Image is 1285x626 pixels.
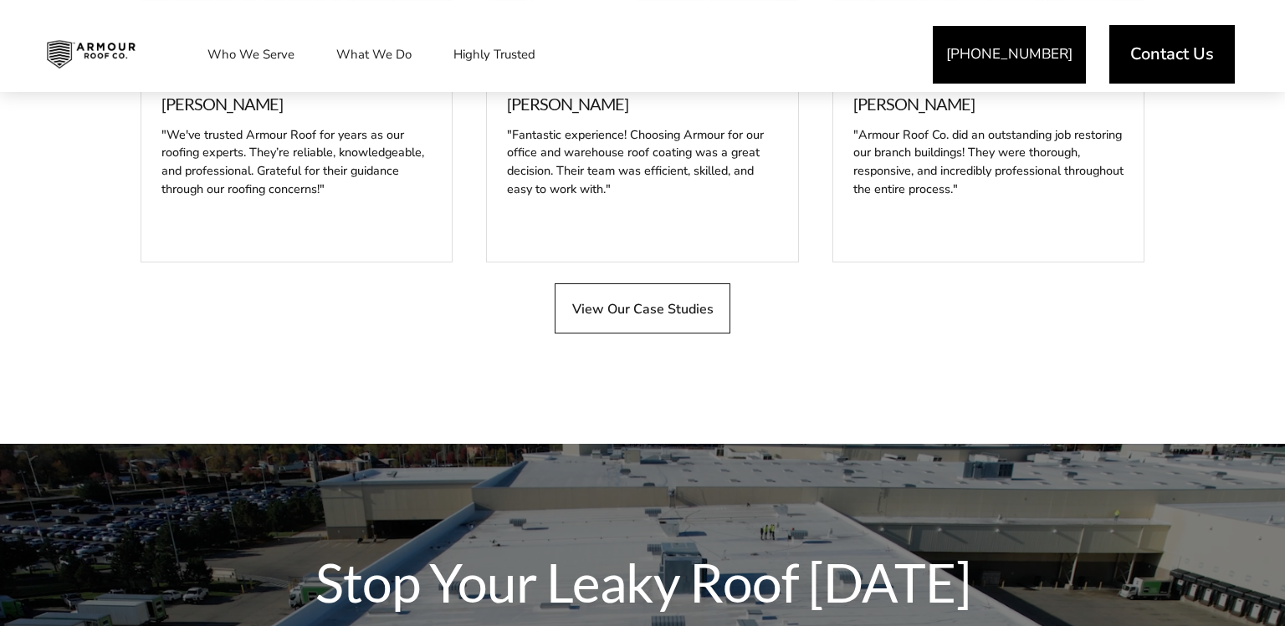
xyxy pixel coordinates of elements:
[853,116,1124,198] div: "Armour Roof Co. did an outstanding job restoring our branch buildings! They were thorough, respo...
[555,283,730,333] a: View Our Case Studies
[33,33,149,75] img: Industrial and Commercial Roofing Company | Armour Roof Co.
[1109,25,1235,84] a: Contact Us
[320,33,428,75] a: What We Do
[853,91,1124,116] span: [PERSON_NAME]
[191,33,311,75] a: Who We Serve
[141,551,1144,615] span: Stop Your Leaky Roof [DATE]
[507,91,777,116] span: [PERSON_NAME]
[933,26,1086,84] a: [PHONE_NUMBER]
[161,91,432,116] span: [PERSON_NAME]
[507,116,777,198] div: "Fantastic experience! Choosing Armour for our office and warehouse roof coating was a great deci...
[437,33,552,75] a: Highly Trusted
[161,116,432,198] div: "We've trusted Armour Roof for years as our roofing experts. They’re reliable, knowledgeable, and...
[1130,46,1214,63] span: Contact Us
[572,300,714,316] span: View Our Case Studies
